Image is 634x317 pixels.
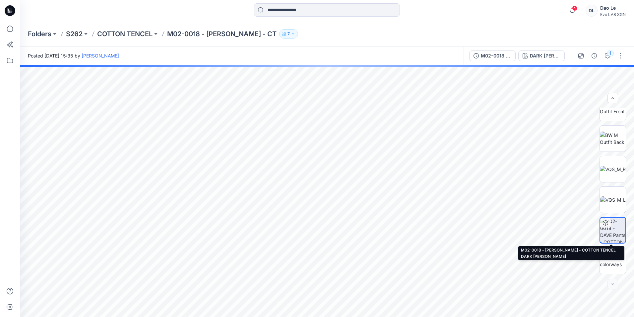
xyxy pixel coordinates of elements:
img: BW M Outfit Front [600,101,626,115]
img: VQS_M_L [600,196,626,203]
a: Folders [28,29,51,39]
img: M02-0018 - DAVE Pants - COTTON TENCEL DARK LODEN [600,218,625,243]
div: 1 [607,50,614,56]
button: Details [589,51,600,61]
div: DARK [PERSON_NAME] [530,52,560,59]
span: 4 [572,6,577,11]
a: [PERSON_NAME] [82,53,119,58]
button: M02-0018 - [PERSON_NAME] - COTTON TENCEL [469,51,516,61]
p: M02-0018 - [PERSON_NAME] - CT [167,29,277,39]
a: S262 [66,29,83,39]
p: 7 [287,30,290,38]
div: M02-0018 - [PERSON_NAME] - COTTON TENCEL [481,52,511,59]
a: COTTON TENCEL [97,29,153,39]
button: 1 [602,51,613,61]
button: DARK [PERSON_NAME] [518,51,565,61]
span: Posted [DATE] 15:35 by [28,52,119,59]
img: VQS_M_R [600,166,626,173]
div: Dao Le [600,4,626,12]
img: All colorways [600,254,626,268]
img: BW M Outfit Back [600,132,626,146]
div: Evo LAB SGN [600,12,626,17]
div: DL [586,5,598,17]
button: 7 [279,29,298,39]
